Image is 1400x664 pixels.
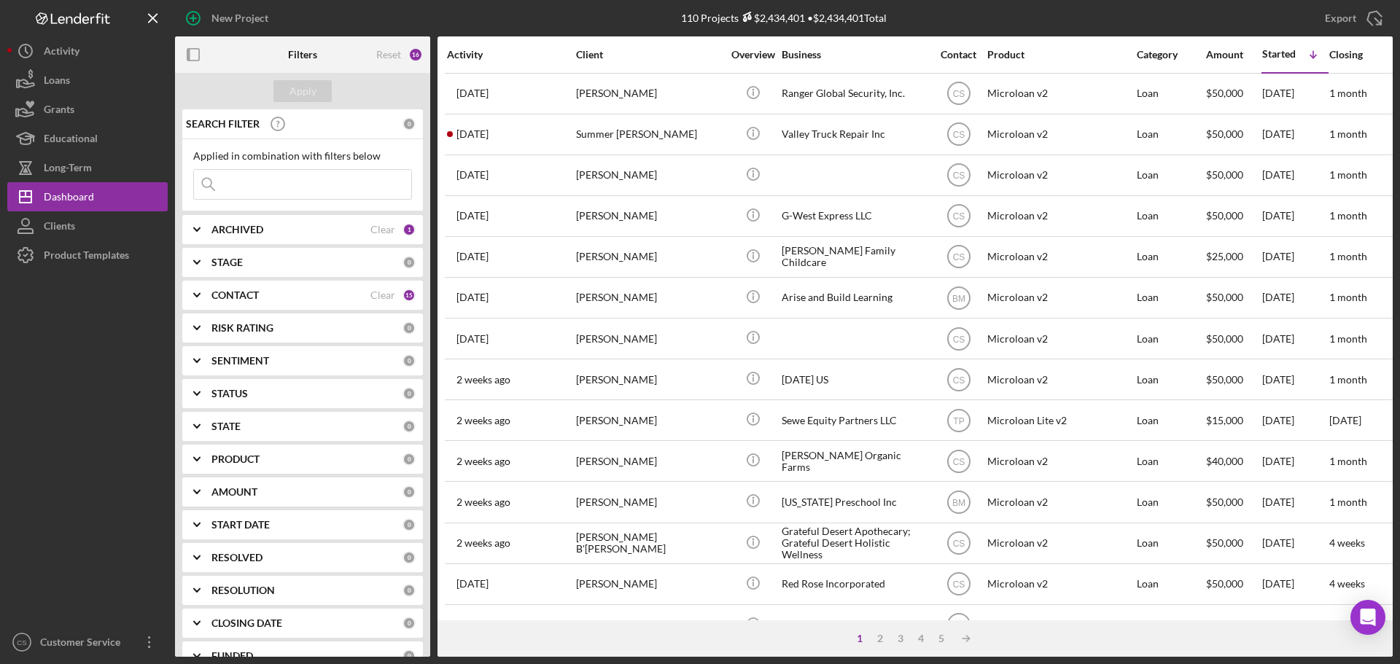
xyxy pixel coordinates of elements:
button: Product Templates [7,241,168,270]
button: CSCustomer Service [7,628,168,657]
div: 3 [890,633,911,644]
time: 1 month [1329,168,1367,181]
b: CLOSING DATE [211,617,282,629]
div: New Project [211,4,268,33]
div: Microloan v2 [987,156,1133,195]
span: $50,000 [1206,291,1243,303]
div: Overview [726,49,780,60]
b: RESOLUTION [211,585,275,596]
span: $50,000 [1206,87,1243,99]
div: 110 Projects • $2,434,401 Total [681,12,887,24]
time: 3 weeks [1329,618,1365,630]
time: 2025-09-24 19:34 [456,251,489,262]
b: Filters [288,49,317,60]
div: Loan [1137,360,1205,399]
div: Microloan v2 [987,278,1133,317]
span: $40,000 [1206,455,1243,467]
div: Dashboard [44,182,94,215]
text: CS [952,539,965,549]
div: 0 [402,117,416,130]
a: Loans [7,66,168,95]
div: [PERSON_NAME] [576,156,722,195]
b: STATE [211,421,241,432]
text: CS [952,130,965,140]
div: Microloan v2 [987,74,1133,113]
text: CS [952,252,965,262]
div: Loan [1137,74,1205,113]
text: BM [952,620,965,630]
div: [US_STATE] Preschool Inc [782,483,927,521]
div: Long-Term [44,153,92,186]
b: RISK RATING [211,322,273,334]
div: 16 [408,47,423,62]
div: 0 [402,321,416,335]
div: [DATE] [1262,238,1328,276]
div: Activity [447,49,575,60]
text: BM [952,293,965,303]
time: 2025-09-19 00:30 [456,415,510,426]
div: Loan [1137,156,1205,195]
div: [DATE] [1262,606,1328,644]
div: Product [987,49,1133,60]
div: Summer [PERSON_NAME] [576,115,722,154]
div: [PERSON_NAME] Organic Farms [782,442,927,480]
div: 1 [849,633,870,644]
button: Activity [7,36,168,66]
div: [PERSON_NAME] [576,401,722,440]
time: 2025-09-22 18:24 [456,333,489,345]
div: 0 [402,485,416,499]
div: 0 [402,617,416,630]
div: 15 [402,289,416,302]
div: Export [1325,4,1356,33]
time: 4 weeks [1329,577,1365,590]
div: Loan [1137,115,1205,154]
span: $25,000 [1206,250,1243,262]
div: Microloan v2 [987,442,1133,480]
div: [DATE] [1262,115,1328,154]
span: $50,000 [1206,577,1243,590]
div: [US_STATE] Quality Systems LLC [782,606,927,644]
div: 2 [870,633,890,644]
div: Loan [1137,565,1205,604]
div: [DATE] [1262,319,1328,358]
div: Clear [370,289,395,301]
div: Educational [44,124,98,157]
div: 5 [931,633,952,644]
div: [PERSON_NAME] [576,442,722,480]
button: Dashboard [7,182,168,211]
div: Microloan v2 [987,483,1133,521]
time: 2025-09-26 18:19 [456,87,489,99]
div: [DATE] [1262,360,1328,399]
time: 2025-09-28 04:38 [456,210,489,222]
div: Ranger Global Security, Inc. [782,74,927,113]
text: CS [952,171,965,181]
div: [DATE] [1262,278,1328,317]
text: BM [952,498,965,508]
div: 0 [402,518,416,531]
span: $15,000 [1206,414,1243,426]
time: 1 month [1329,455,1367,467]
div: 4 [911,633,931,644]
button: Export [1310,4,1393,33]
div: Activity [44,36,79,69]
button: Grants [7,95,168,124]
time: 2025-09-15 03:26 [456,456,510,467]
div: [PERSON_NAME] Family Childcare [782,238,927,276]
text: TP [953,415,964,426]
div: 0 [402,387,416,400]
div: $2,434,401 [739,12,805,24]
div: 0 [402,256,416,269]
div: Microloan v2 [987,197,1133,235]
b: CONTACT [211,289,259,301]
b: STATUS [211,388,248,399]
div: [DATE] [1262,401,1328,440]
div: 0 [402,649,416,663]
div: Customer Service [36,628,131,660]
time: [DATE] [1329,414,1361,426]
div: Applied in combination with filters below [193,150,412,162]
span: $50,000 [1206,209,1243,222]
b: RESOLVED [211,552,262,563]
div: Loan [1137,197,1205,235]
div: 1 [402,223,416,236]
